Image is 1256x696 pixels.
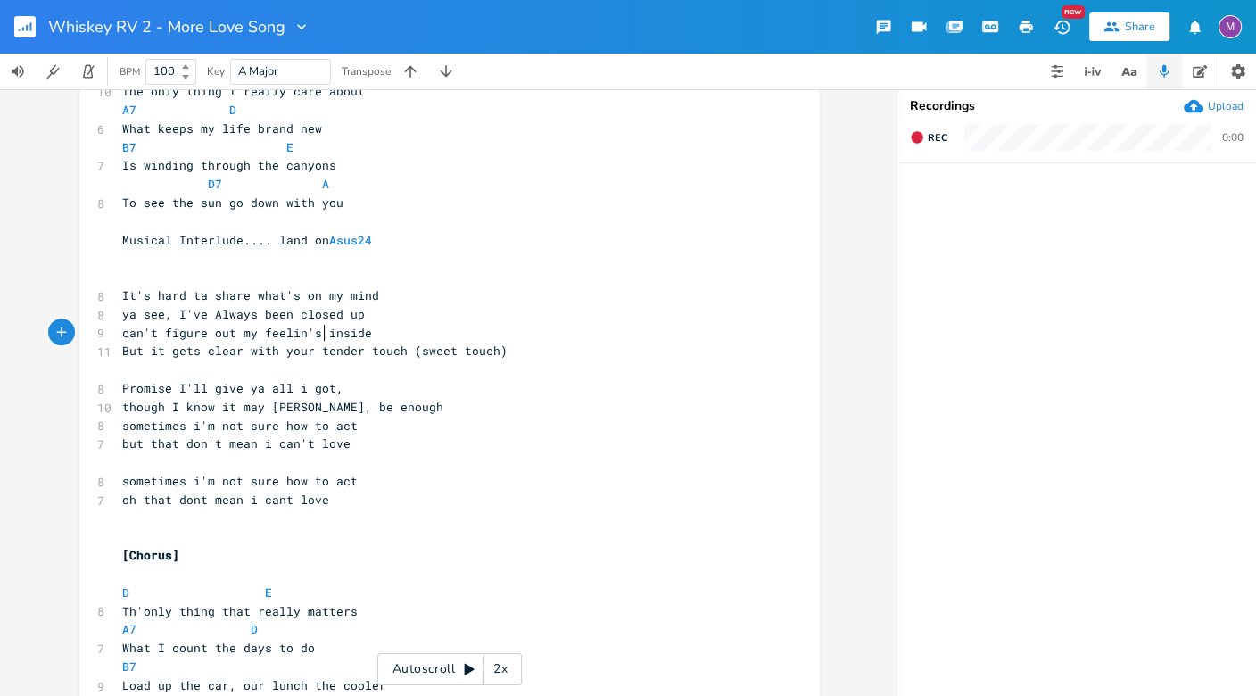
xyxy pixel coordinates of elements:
[122,659,136,675] span: B7
[122,547,179,563] span: [Chorus]
[122,102,136,118] span: A7
[122,621,136,637] span: A7
[342,66,391,77] div: Transpose
[1125,19,1155,35] div: Share
[122,640,315,656] span: What I count the days to do
[122,195,343,211] span: To see the sun go down with you
[329,232,372,248] span: Asus24
[377,653,522,685] div: Autoscroll
[122,343,508,359] span: But it gets clear with your tender touch (sweet touch)
[48,19,285,35] span: Whiskey RV 2 - More Love Song
[1184,96,1244,116] button: Upload
[122,399,443,415] span: though I know it may [PERSON_NAME], be enough
[122,287,379,303] span: It's hard ta share what's on my mind
[208,176,222,192] span: D7
[1219,15,1242,38] div: melindameshad
[122,418,358,434] span: sometimes i'm not sure how to act
[207,66,225,77] div: Key
[928,131,947,145] span: Rec
[122,120,322,137] span: What keeps my life brand new
[122,677,386,693] span: Load up the car, our lunch the cooler
[251,621,258,637] span: D
[286,139,293,155] span: E
[238,63,278,79] span: A Major
[122,139,136,155] span: B7
[122,325,372,341] span: can't figure out my feelin's inside
[1062,5,1085,19] div: New
[903,123,954,152] button: Rec
[122,380,343,396] span: Promise I'll give ya all i got,
[910,100,1245,112] div: Recordings
[1044,11,1079,43] button: New
[122,157,336,173] span: Is winding through the canyons
[1219,6,1242,47] button: M
[122,435,351,452] span: but that don't mean i can't love
[322,176,329,192] span: A
[122,306,365,322] span: ya see, I've Always been closed up
[122,473,358,489] span: sometimes i'm not sure how to act
[122,492,329,508] span: oh that dont mean i cant love
[1089,12,1169,41] button: Share
[122,232,372,248] span: Musical Interlude.... land on
[265,584,272,601] span: E
[484,653,516,685] div: 2x
[1208,99,1244,113] div: Upload
[122,584,129,601] span: D
[122,83,365,99] span: The only thing I really care about
[120,67,140,77] div: BPM
[229,102,236,118] span: D
[122,603,358,619] span: Th'only thing that really matters
[1222,132,1244,143] div: 0:00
